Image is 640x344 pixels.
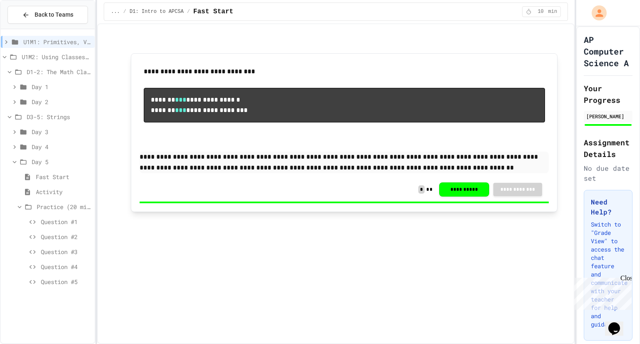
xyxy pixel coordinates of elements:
[36,187,91,196] span: Activity
[35,10,73,19] span: Back to Teams
[130,8,184,15] span: D1: Intro to APCSA
[193,7,233,17] span: Fast Start
[591,197,625,217] h3: Need Help?
[41,232,91,241] span: Question #2
[41,247,91,256] span: Question #3
[36,172,91,181] span: Fast Start
[27,112,91,121] span: D3-5: Strings
[584,137,632,160] h2: Assignment Details
[187,8,190,15] span: /
[32,82,91,91] span: Day 1
[583,3,609,22] div: My Account
[584,82,632,106] h2: Your Progress
[23,37,91,46] span: U1M1: Primitives, Variables, Basic I/O
[584,163,632,183] div: No due date set
[41,262,91,271] span: Question #4
[27,67,91,76] span: D1-2: The Math Class
[32,157,91,166] span: Day 5
[605,311,632,336] iframe: chat widget
[123,8,126,15] span: /
[32,97,91,106] span: Day 2
[37,202,91,211] span: Practice (20 mins)
[22,52,91,61] span: U1M2: Using Classes and Objects
[3,3,57,53] div: Chat with us now!Close
[32,127,91,136] span: Day 3
[591,220,625,329] p: Switch to "Grade View" to access the chat feature and communicate with your teacher for help and ...
[534,8,547,15] span: 10
[32,142,91,151] span: Day 4
[571,274,632,310] iframe: chat widget
[7,6,88,24] button: Back to Teams
[41,277,91,286] span: Question #5
[586,112,630,120] div: [PERSON_NAME]
[41,217,91,226] span: Question #1
[111,8,120,15] span: ...
[548,8,557,15] span: min
[584,34,632,69] h1: AP Computer Science A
